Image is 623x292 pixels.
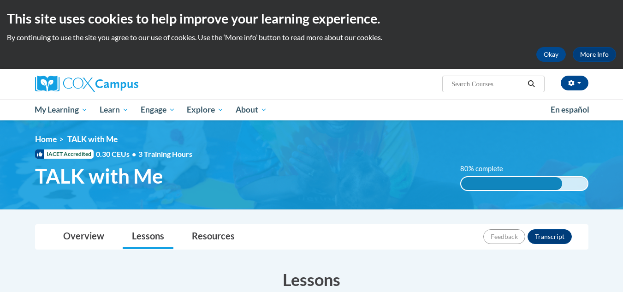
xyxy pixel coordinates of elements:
[35,268,588,291] h3: Lessons
[100,104,129,115] span: Learn
[29,99,94,120] a: My Learning
[236,104,267,115] span: About
[21,99,602,120] div: Main menu
[183,225,244,249] a: Resources
[138,149,192,158] span: 3 Training Hours
[67,134,118,144] span: TALK with Me
[35,149,94,159] span: IACET Accredited
[123,225,173,249] a: Lessons
[135,99,181,120] a: Engage
[551,105,589,114] span: En español
[54,225,113,249] a: Overview
[561,76,588,90] button: Account Settings
[528,229,572,244] button: Transcript
[460,164,513,174] label: 80% complete
[94,99,135,120] a: Learn
[96,149,138,159] span: 0.30 CEUs
[461,177,562,190] div: 80% complete
[545,100,595,119] a: En español
[7,32,616,42] p: By continuing to use the site you agree to our use of cookies. Use the ‘More info’ button to read...
[132,149,136,158] span: •
[187,104,224,115] span: Explore
[230,99,273,120] a: About
[573,47,616,62] a: More Info
[181,99,230,120] a: Explore
[536,47,566,62] button: Okay
[35,104,88,115] span: My Learning
[7,9,616,28] h2: This site uses cookies to help improve your learning experience.
[483,229,525,244] button: Feedback
[141,104,175,115] span: Engage
[524,78,538,89] button: Search
[35,134,57,144] a: Home
[35,76,210,92] a: Cox Campus
[35,164,163,188] span: TALK with Me
[451,78,524,89] input: Search Courses
[35,76,138,92] img: Cox Campus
